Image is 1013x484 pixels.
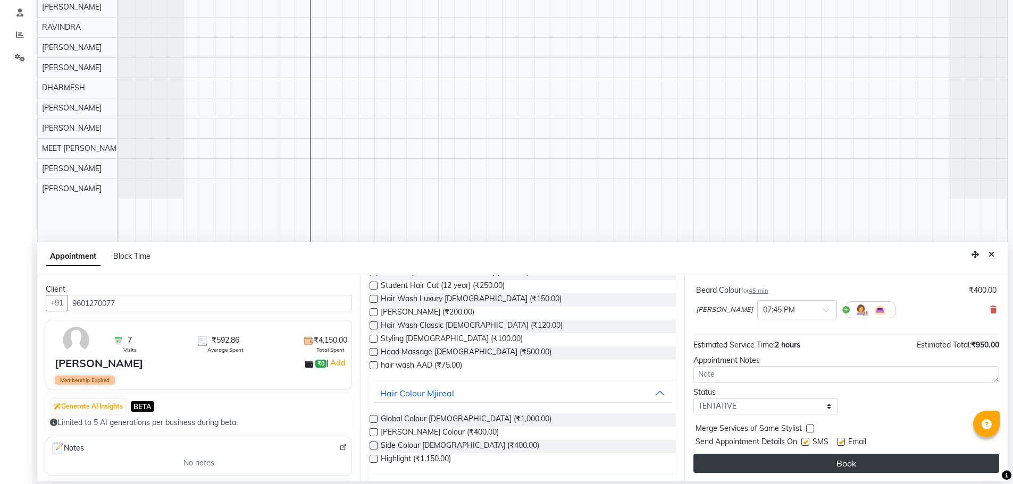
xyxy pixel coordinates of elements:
span: ₹0 [315,360,326,368]
button: Hair Colour Mjireal [374,384,671,403]
span: [PERSON_NAME] [42,164,102,173]
div: Beard Colour [696,285,768,296]
span: [PERSON_NAME] [42,103,102,113]
span: | [326,356,347,369]
span: [PERSON_NAME] [42,2,102,12]
span: SMS [813,436,828,449]
span: Merge Services of Same Stylist [696,423,802,436]
span: MEET [PERSON_NAME] [42,143,123,153]
span: BETA [131,401,154,411]
span: [PERSON_NAME] [42,184,102,193]
span: Student Hair Cut (12 year) (₹250.00) [381,280,505,293]
span: Hair Wash Classic [DEMOGRAPHIC_DATA] (₹120.00) [381,320,563,333]
span: Average Spent [207,346,244,354]
span: [PERSON_NAME] Colour (₹400.00) [381,427,499,440]
span: Estimated Service Time: [693,340,775,350]
span: Styling [DEMOGRAPHIC_DATA] (₹100.00) [381,333,523,346]
span: 7 [128,335,132,346]
div: Hair Colour Mjireal [380,387,454,400]
button: Book [693,454,999,473]
span: Hair Wash Luxury [DEMOGRAPHIC_DATA] (₹150.00) [381,293,562,307]
input: Search by Name/Mobile/Email/Code [68,295,352,311]
img: Hairdresser.png [855,303,867,316]
span: [PERSON_NAME] [42,43,102,52]
span: ₹4,150.00 [314,335,347,346]
button: Generate AI Insights [51,399,125,414]
span: [PERSON_NAME] (₹200.00) [381,307,474,320]
div: [PERSON_NAME] [55,355,143,371]
span: Send Appointment Details On [696,436,797,449]
span: Head Massage [DEMOGRAPHIC_DATA] (₹500.00) [381,346,551,360]
span: Email [848,436,866,449]
button: Close [984,247,999,263]
div: Status [693,387,839,398]
span: [PERSON_NAME] [696,304,753,315]
span: Membership Expired [55,376,115,385]
div: Appointment Notes [693,355,999,366]
span: Notes [51,441,84,455]
span: ₹592.86 [212,335,239,346]
span: No notes [183,457,214,469]
span: Total Spent [316,346,345,354]
span: [PERSON_NAME] [42,63,102,72]
span: Side Colour [DEMOGRAPHIC_DATA] (₹400.00) [381,440,539,453]
span: Visits [123,346,137,354]
button: +91 [46,295,68,311]
span: RAVINDRA [42,22,81,32]
div: Limited to 5 AI generations per business during beta. [50,417,348,428]
span: ₹950.00 [971,340,999,350]
span: Block Time [113,251,150,261]
span: Appointment [46,247,101,266]
span: 2 hours [775,340,800,350]
a: Add [329,356,347,369]
span: DHARMESH [42,83,85,92]
span: [PERSON_NAME] [42,123,102,133]
div: Client [46,284,352,295]
img: avatar [61,325,91,355]
img: Interior.png [874,303,886,316]
span: Highlight (₹1,150.00) [381,453,451,466]
span: Global Colour [DEMOGRAPHIC_DATA] (₹1,000.00) [381,413,551,427]
div: ₹400.00 [969,285,997,296]
span: hair wash AAD (₹75.00) [381,360,462,373]
span: Estimated Total: [917,340,971,350]
small: for [741,287,768,294]
span: 45 min [749,287,768,294]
